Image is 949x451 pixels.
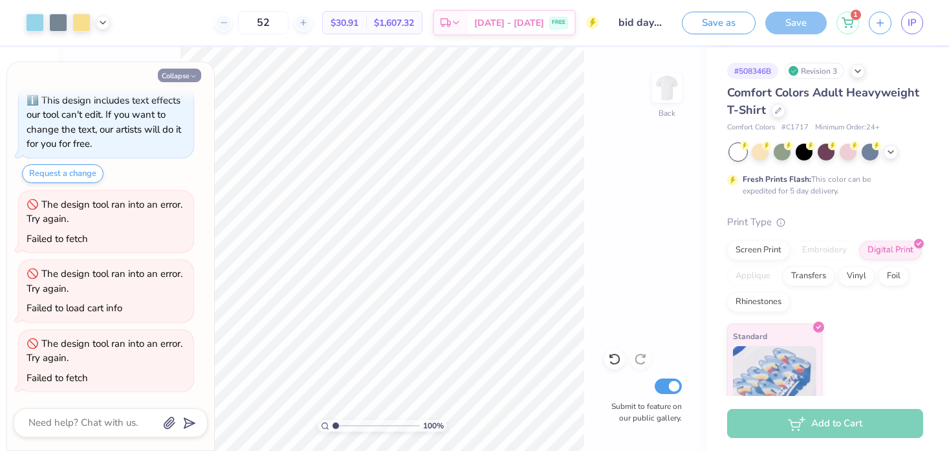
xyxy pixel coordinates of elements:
[27,267,182,295] div: The design tool ran into an error. Try again.
[901,12,923,34] a: IP
[743,174,811,184] strong: Fresh Prints Flash:
[838,267,875,286] div: Vinyl
[552,18,565,27] span: FREE
[781,122,809,133] span: # C1717
[27,371,88,384] div: Failed to fetch
[374,16,414,30] span: $1,607.32
[27,232,88,245] div: Failed to fetch
[733,329,767,343] span: Standard
[733,346,816,411] img: Standard
[158,69,201,82] button: Collapse
[423,420,444,432] span: 100 %
[474,16,544,30] span: [DATE] - [DATE]
[727,63,778,79] div: # 508346B
[859,241,922,260] div: Digital Print
[238,11,289,34] input: – –
[908,16,917,30] span: IP
[727,215,923,230] div: Print Type
[815,122,880,133] span: Minimum Order: 24 +
[654,75,680,101] img: Back
[604,401,682,424] label: Submit to feature on our public gallery.
[727,241,790,260] div: Screen Print
[331,16,358,30] span: $30.91
[659,107,675,119] div: Back
[27,94,181,151] div: This design includes text effects our tool can't edit. If you want to change the text, our artist...
[682,12,756,34] button: Save as
[727,85,919,118] span: Comfort Colors Adult Heavyweight T-Shirt
[609,10,672,36] input: Untitled Design
[783,267,834,286] div: Transfers
[727,292,790,312] div: Rhinestones
[727,122,775,133] span: Comfort Colors
[22,164,104,183] button: Request a change
[794,241,855,260] div: Embroidery
[878,267,909,286] div: Foil
[851,10,861,20] span: 1
[27,337,182,365] div: The design tool ran into an error. Try again.
[743,173,902,197] div: This color can be expedited for 5 day delivery.
[727,267,779,286] div: Applique
[27,302,122,314] div: Failed to load cart info
[785,63,844,79] div: Revision 3
[27,198,182,226] div: The design tool ran into an error. Try again.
